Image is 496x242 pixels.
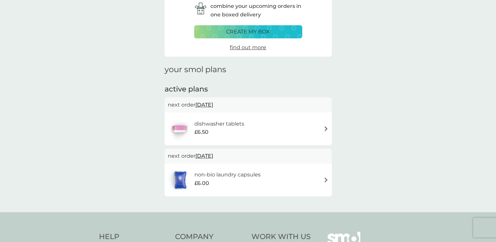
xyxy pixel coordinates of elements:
h4: Company [175,232,245,242]
h4: Help [99,232,169,242]
p: next order [168,101,328,109]
img: arrow right [324,177,328,182]
a: find out more [230,43,266,52]
img: dishwasher tablets [168,117,191,140]
p: create my box [226,28,270,36]
p: next order [168,152,328,160]
h6: non-bio laundry capsules [194,171,261,179]
img: non-bio laundry capsules [168,169,193,192]
span: [DATE] [195,98,213,111]
span: £6.50 [194,128,208,136]
h6: dishwasher tablets [194,120,244,128]
span: £6.00 [194,179,209,188]
button: create my box [194,25,302,38]
p: combine your upcoming orders in one boxed delivery [210,2,302,19]
span: find out more [230,44,266,50]
img: arrow right [324,126,328,131]
h4: Work With Us [251,232,311,242]
h2: active plans [165,84,332,94]
h1: your smol plans [165,65,332,74]
span: [DATE] [195,150,213,162]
